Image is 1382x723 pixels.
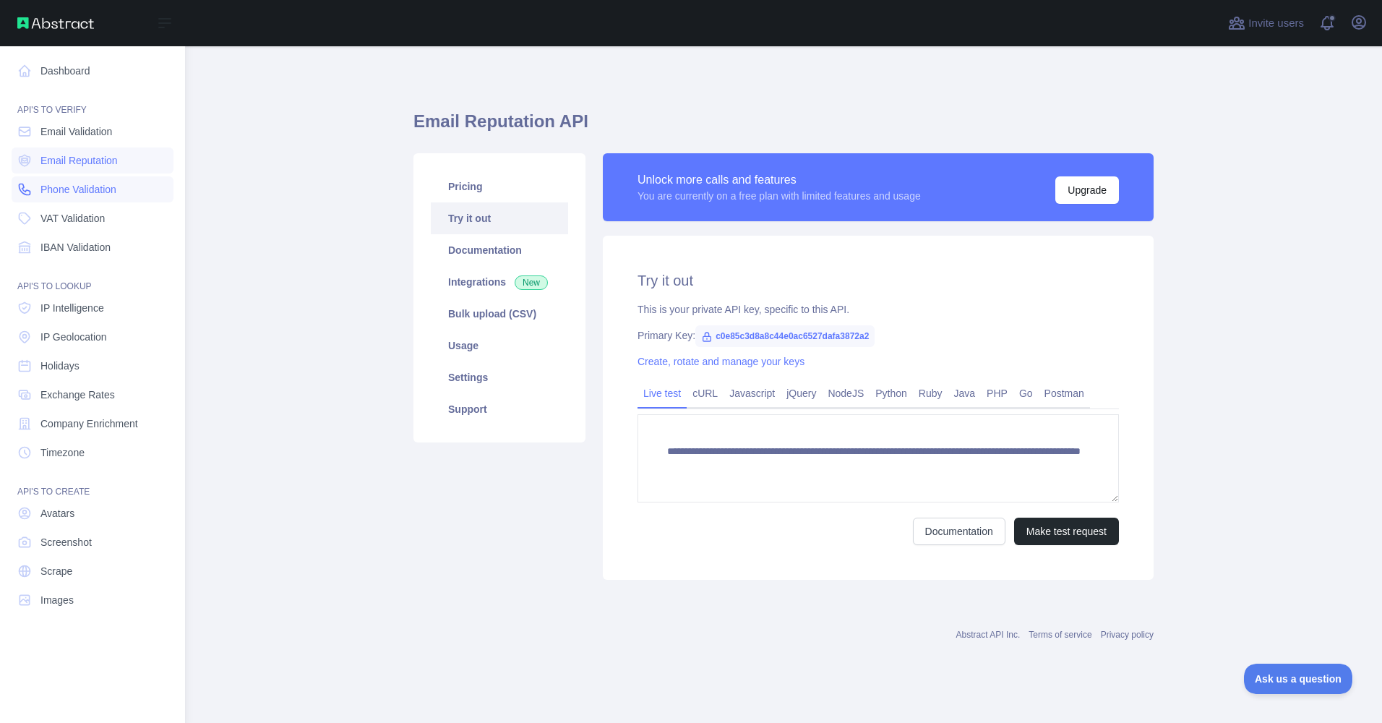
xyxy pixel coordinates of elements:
h2: Try it out [638,270,1119,291]
a: NodeJS [822,382,870,405]
a: Go [1013,382,1039,405]
img: Abstract API [17,17,94,29]
a: jQuery [781,382,822,405]
a: Timezone [12,440,173,466]
a: Holidays [12,353,173,379]
span: Scrape [40,564,72,578]
span: New [515,275,548,290]
a: Usage [431,330,568,361]
a: Create, rotate and manage your keys [638,356,804,367]
span: Avatars [40,506,74,521]
span: Holidays [40,359,80,373]
a: Live test [638,382,687,405]
a: Javascript [724,382,781,405]
a: Dashboard [12,58,173,84]
span: Email Reputation [40,153,118,168]
a: Bulk upload (CSV) [431,298,568,330]
a: Images [12,587,173,613]
span: Screenshot [40,535,92,549]
span: Company Enrichment [40,416,138,431]
span: Images [40,593,74,607]
iframe: Toggle Customer Support [1244,664,1353,694]
span: Invite users [1248,15,1304,32]
a: Postman [1039,382,1090,405]
a: IBAN Validation [12,234,173,260]
span: IP Geolocation [40,330,107,344]
a: PHP [981,382,1013,405]
a: Pricing [431,171,568,202]
span: Phone Validation [40,182,116,197]
a: Email Validation [12,119,173,145]
a: IP Intelligence [12,295,173,321]
div: Unlock more calls and features [638,171,921,189]
a: Ruby [913,382,948,405]
a: Privacy policy [1101,630,1154,640]
span: IBAN Validation [40,240,111,254]
a: Documentation [913,518,1005,545]
a: Try it out [431,202,568,234]
span: VAT Validation [40,211,105,226]
h1: Email Reputation API [413,110,1154,145]
a: Integrations New [431,266,568,298]
div: API'S TO LOOKUP [12,263,173,292]
a: Screenshot [12,529,173,555]
a: cURL [687,382,724,405]
span: Exchange Rates [40,388,115,402]
div: Primary Key: [638,328,1119,343]
a: Python [870,382,913,405]
a: Scrape [12,558,173,584]
a: Email Reputation [12,147,173,174]
a: Exchange Rates [12,382,173,408]
a: VAT Validation [12,205,173,231]
a: Company Enrichment [12,411,173,437]
a: Settings [431,361,568,393]
div: API'S TO CREATE [12,469,173,497]
span: Timezone [40,445,85,460]
span: c0e85c3d8a8c44e0ac6527dafa3872a2 [695,325,875,347]
a: Documentation [431,234,568,266]
div: You are currently on a free plan with limited features and usage [638,189,921,203]
a: Abstract API Inc. [956,630,1021,640]
div: API'S TO VERIFY [12,87,173,116]
div: This is your private API key, specific to this API. [638,302,1119,317]
button: Upgrade [1055,176,1119,204]
a: Support [431,393,568,425]
button: Invite users [1225,12,1307,35]
a: IP Geolocation [12,324,173,350]
button: Make test request [1014,518,1119,545]
span: Email Validation [40,124,112,139]
a: Terms of service [1029,630,1091,640]
a: Avatars [12,500,173,526]
a: Phone Validation [12,176,173,202]
span: IP Intelligence [40,301,104,315]
a: Java [948,382,982,405]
